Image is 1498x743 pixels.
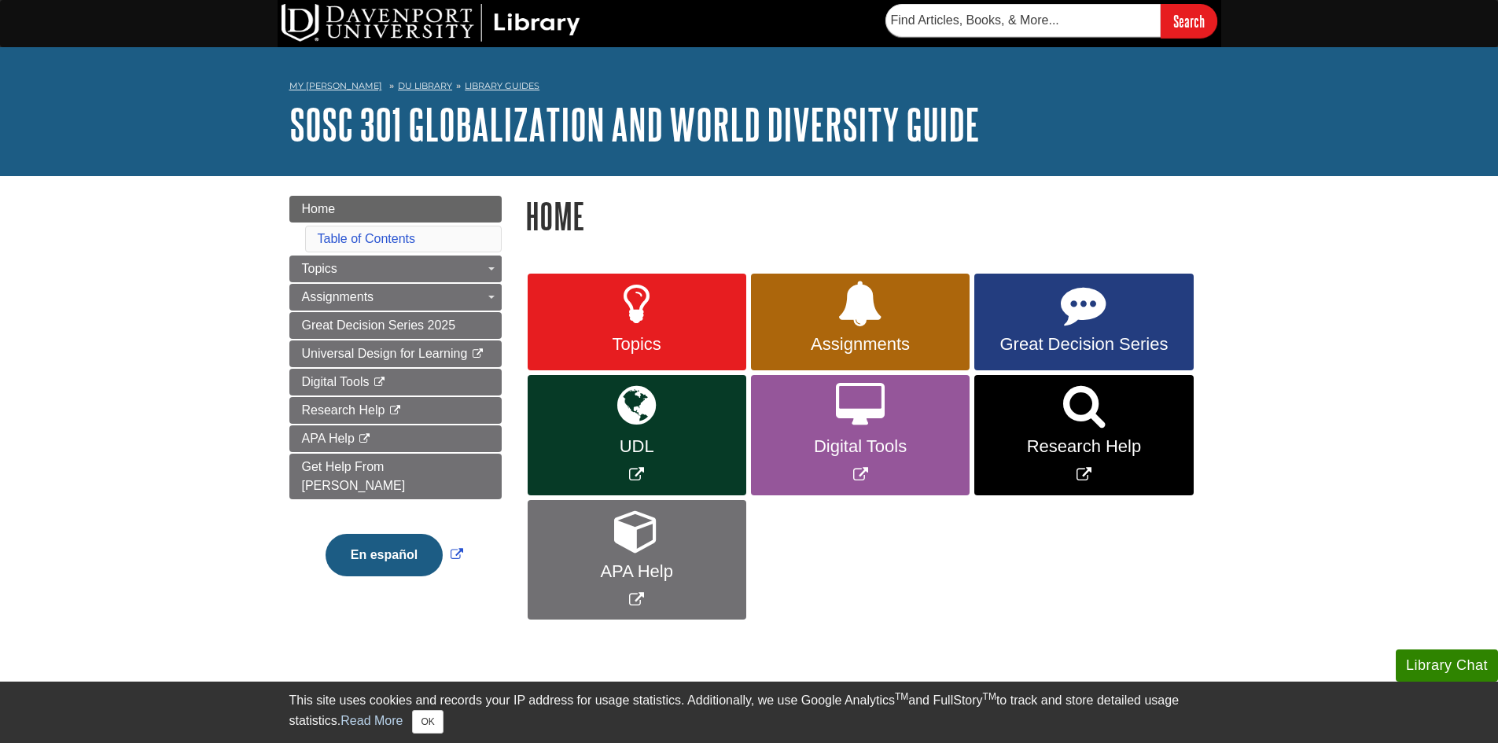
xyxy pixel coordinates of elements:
span: Digital Tools [763,436,958,457]
a: Get Help From [PERSON_NAME] [289,454,502,499]
span: Assignments [763,334,958,355]
span: Universal Design for Learning [302,347,468,360]
a: Link opens in new window [751,375,970,495]
a: My [PERSON_NAME] [289,79,382,93]
a: Great Decision Series [974,274,1193,371]
a: Research Help [289,397,502,424]
i: This link opens in a new window [471,349,484,359]
sup: TM [895,691,908,702]
span: UDL [539,436,734,457]
span: Great Decision Series [986,334,1181,355]
a: APA Help [289,425,502,452]
form: Searches DU Library's articles, books, and more [885,4,1217,38]
span: Assignments [302,290,374,303]
span: Home [302,202,336,215]
a: SOSC 301 Globalization and World Diversity Guide [289,100,980,149]
a: Link opens in new window [528,500,746,620]
span: Topics [302,262,337,275]
a: DU Library [398,80,452,91]
a: Assignments [751,274,970,371]
sup: TM [983,691,996,702]
span: APA Help [539,561,734,582]
span: Topics [539,334,734,355]
button: Library Chat [1396,649,1498,682]
i: This link opens in a new window [373,377,386,388]
span: Great Decision Series 2025 [302,318,456,332]
a: Library Guides [465,80,539,91]
a: Table of Contents [318,232,416,245]
button: En español [326,534,443,576]
a: Link opens in new window [974,375,1193,495]
img: DU Library [282,4,580,42]
a: Link opens in new window [528,375,746,495]
a: Topics [528,274,746,371]
nav: breadcrumb [289,75,1209,101]
a: Read More [340,714,403,727]
a: Great Decision Series 2025 [289,312,502,339]
i: This link opens in a new window [358,434,371,444]
a: Link opens in new window [322,548,467,561]
input: Find Articles, Books, & More... [885,4,1161,37]
a: Home [289,196,502,223]
span: Research Help [986,436,1181,457]
span: Digital Tools [302,375,370,388]
h1: Home [525,196,1209,236]
span: Get Help From [PERSON_NAME] [302,460,406,492]
a: Digital Tools [289,369,502,395]
span: Research Help [302,403,385,417]
i: This link opens in a new window [388,406,402,416]
button: Close [412,710,443,734]
input: Search [1161,4,1217,38]
a: Topics [289,256,502,282]
span: APA Help [302,432,355,445]
a: Universal Design for Learning [289,340,502,367]
div: This site uses cookies and records your IP address for usage statistics. Additionally, we use Goo... [289,691,1209,734]
div: Guide Page Menu [289,196,502,603]
a: Assignments [289,284,502,311]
